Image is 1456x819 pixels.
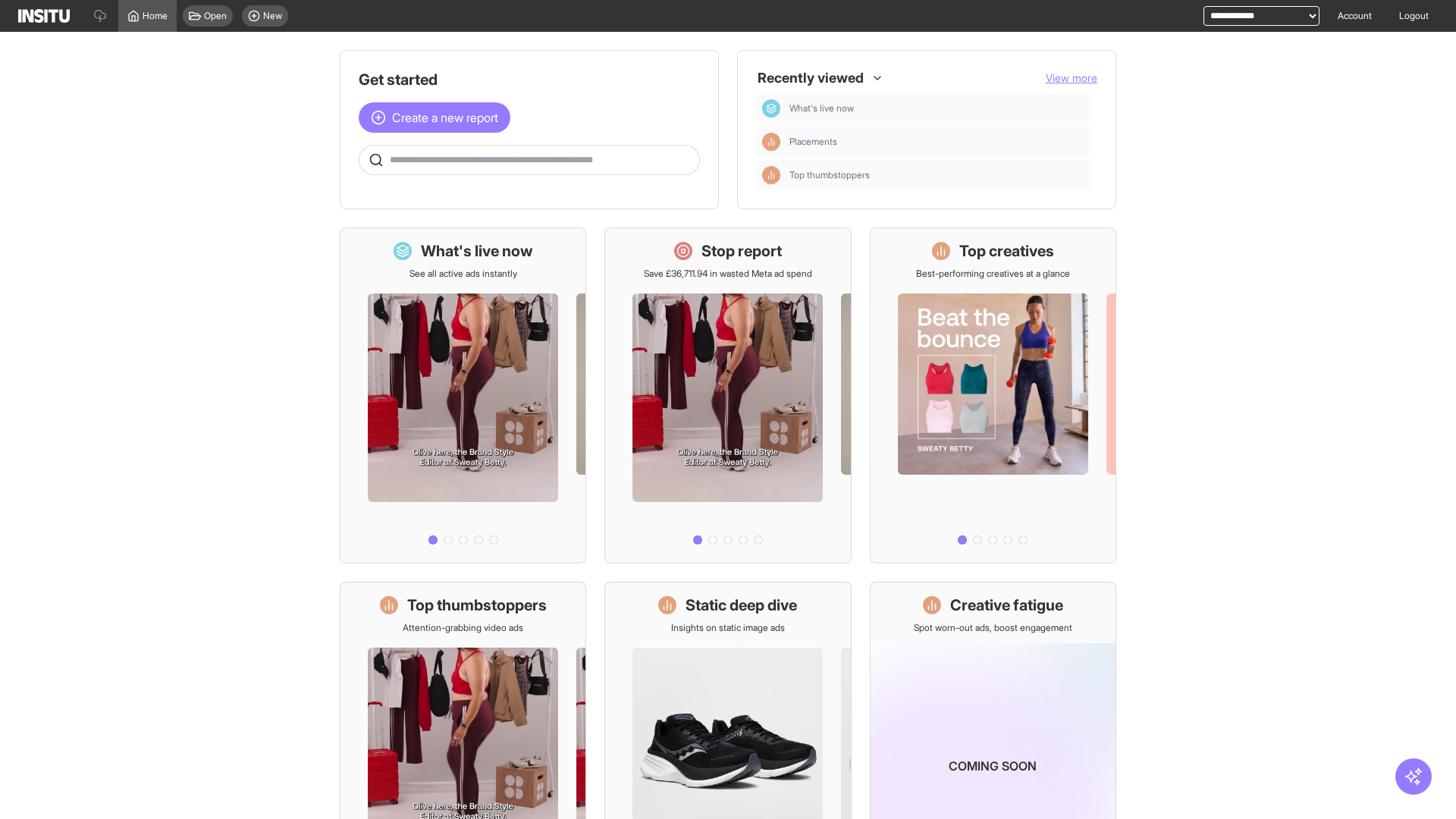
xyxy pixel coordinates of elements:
[789,169,1085,181] span: Top thumbstoppers
[789,102,854,115] span: What's live now
[1046,71,1097,84] span: View more
[870,227,1116,563] a: Top creativesBest-performing creatives at a glance
[359,69,700,90] h1: Get started
[263,10,282,22] span: New
[604,227,851,563] a: Stop reportSave £36,711.94 in wasted Meta ad spend
[959,240,1054,262] h1: Top creatives
[762,99,780,118] div: Dashboard
[701,240,782,262] h1: Stop report
[204,10,227,22] span: Open
[762,166,780,184] div: Insights
[916,268,1070,280] p: Best-performing creatives at a glance
[644,268,812,280] p: Save £36,711.94 in wasted Meta ad spend
[407,595,547,616] h1: Top thumbstoppers
[421,240,533,262] h1: What's live now
[671,622,785,634] p: Insights on static image ads
[409,268,517,280] p: See all active ads instantly
[789,169,870,181] span: Top thumbstoppers
[1046,71,1097,86] button: View more
[143,10,168,22] span: Home
[762,133,780,151] div: Insights
[403,622,523,634] p: Attention-grabbing video ads
[359,102,510,133] button: Create a new report
[789,136,837,148] span: Placements
[789,102,1085,115] span: What's live now
[392,108,498,127] span: Create a new report
[340,227,586,563] a: What's live nowSee all active ads instantly
[686,595,797,616] h1: Static deep dive
[789,136,1085,148] span: Placements
[18,9,70,23] img: Logo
